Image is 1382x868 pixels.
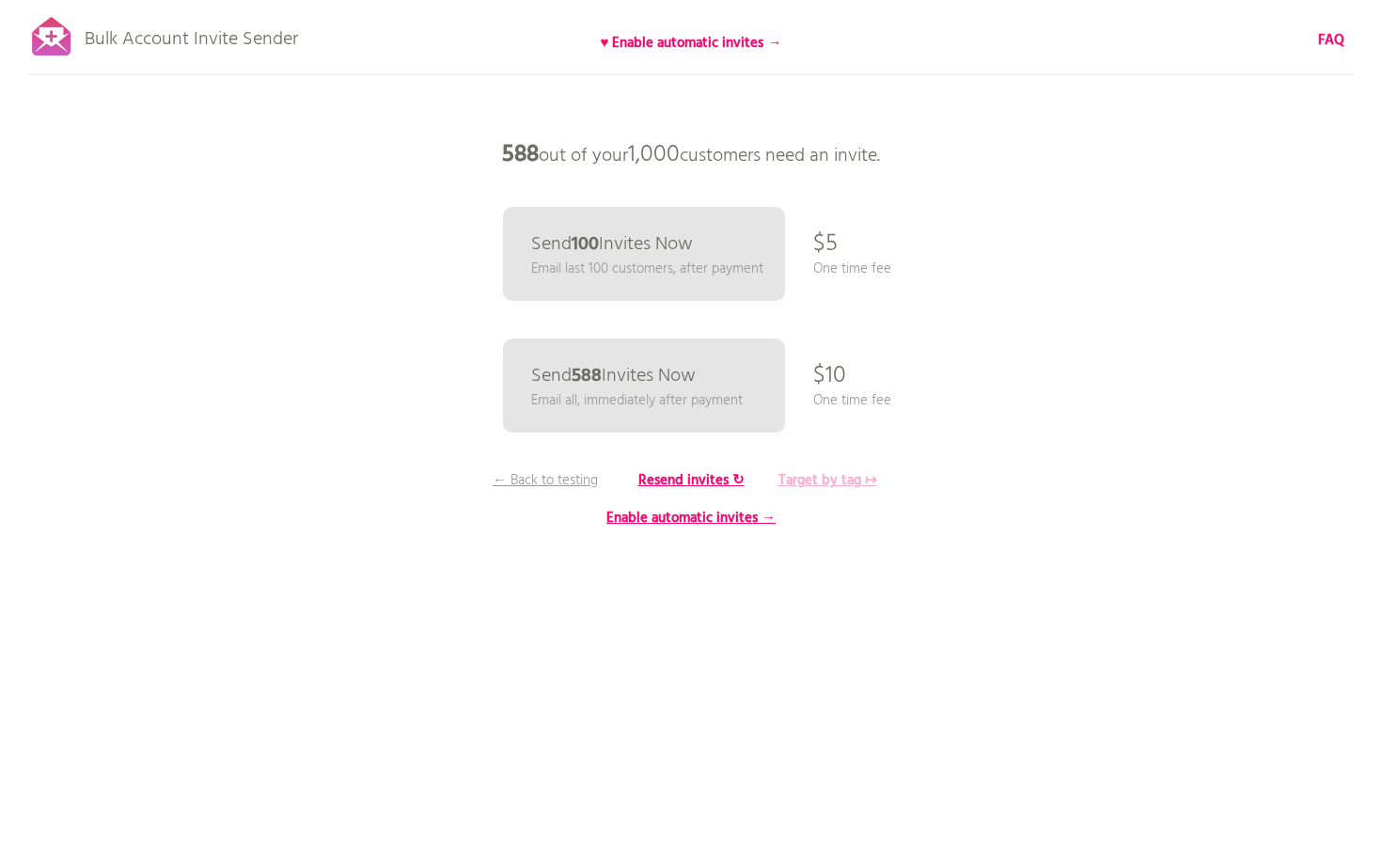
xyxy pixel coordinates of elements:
a: Send588Invites Now Email all, immediately after payment [503,339,785,433]
p: Email last 100 customers, after payment [531,259,763,279]
p: $10 [813,348,846,404]
b: FAQ [1318,29,1344,52]
b: ♥ Enable automatic invites → [601,32,782,55]
b: Resend invites ↻ [638,469,745,492]
b: Target by tag ↦ [778,469,877,492]
span: 1,000 [628,136,680,174]
p: One time fee [813,259,891,279]
b: Enable automatic invites → [606,507,776,529]
p: One time fee [813,390,891,411]
p: ← Back to testing [475,470,616,491]
a: Send100Invites Now Email last 100 customers, after payment [503,207,785,301]
p: Email all, immediately after payment [531,390,743,411]
p: Send Invites Now [531,235,693,254]
b: 588 [572,361,602,391]
p: Bulk Account Invite Sender [85,11,298,58]
p: out of your customers need an invite. [409,127,973,183]
p: Send Invites Now [531,367,696,386]
p: $5 [813,216,838,273]
b: 100 [572,229,599,260]
b: 588 [502,136,539,174]
a: FAQ [1318,30,1344,51]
